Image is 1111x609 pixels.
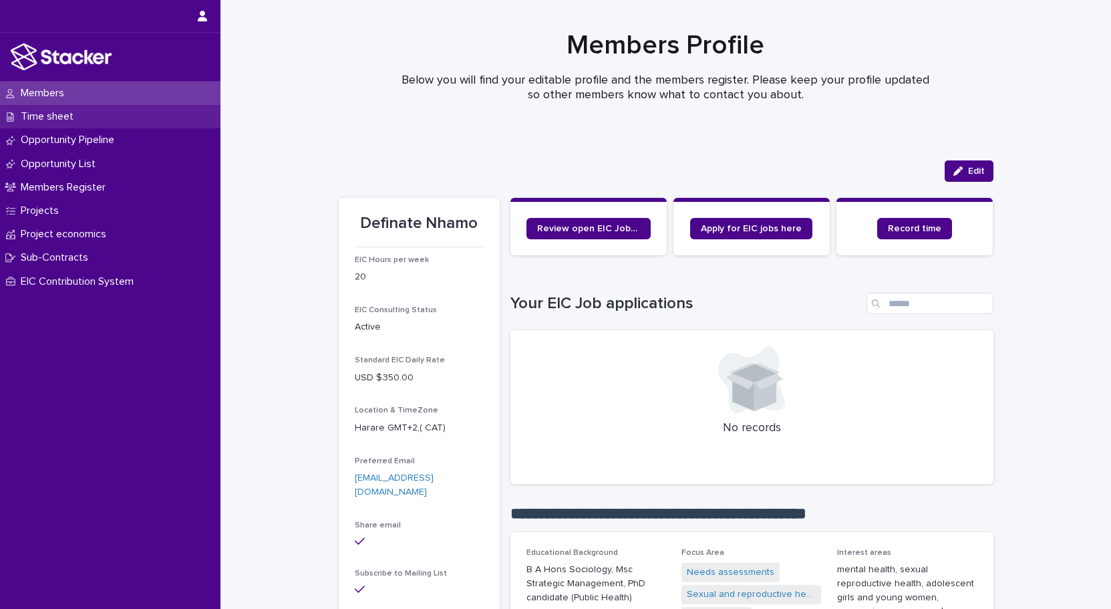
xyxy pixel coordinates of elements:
[701,224,802,233] span: Apply for EIC jobs here
[355,270,484,284] p: 20
[355,521,401,529] span: Share email
[15,134,125,146] p: Opportunity Pipeline
[355,473,434,497] a: [EMAIL_ADDRESS][DOMAIN_NAME]
[15,158,106,170] p: Opportunity List
[15,205,69,217] p: Projects
[338,29,993,62] h1: Members Profile
[355,421,484,435] p: Harare GMT+2,( CAT)
[526,563,666,604] p: B A Hons Sociology, Msc Strategic Management, PhD candidate (Public Health)
[355,457,415,465] span: Preferred Email
[355,371,484,385] p: USD $ 350.00
[355,320,484,334] p: Active
[355,214,484,233] p: Definate Nhamo
[877,218,952,239] a: Record time
[526,421,977,436] p: No records
[526,549,618,557] span: Educational Background
[888,224,941,233] span: Record time
[15,181,116,194] p: Members Register
[15,228,117,241] p: Project economics
[510,294,861,314] h1: Your EIC Job applications
[687,588,816,602] a: Sexual and reproductive health
[537,224,640,233] span: Review open EIC Jobs here
[398,74,933,102] p: Below you will find your editable profile and the members register. Please keep your profile upda...
[687,566,774,580] a: Needs assessments
[355,406,438,414] span: Location & TimeZone
[15,87,75,100] p: Members
[681,549,724,557] span: Focus Area
[11,43,112,70] img: stacker-logo-white.png
[355,570,447,578] span: Subscribe to Mailing List
[15,275,144,288] p: EIC Contribution System
[690,218,812,239] a: Apply for EIC jobs here
[526,218,651,239] a: Review open EIC Jobs here
[837,549,891,557] span: Interest areas
[866,293,993,314] input: Search
[355,256,429,264] span: EIC Hours per week
[968,166,985,176] span: Edit
[15,110,84,123] p: Time sheet
[15,251,99,264] p: Sub-Contracts
[945,160,993,182] button: Edit
[355,306,437,314] span: EIC Consulting Status
[355,356,445,364] span: Standard EIC Daily Rate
